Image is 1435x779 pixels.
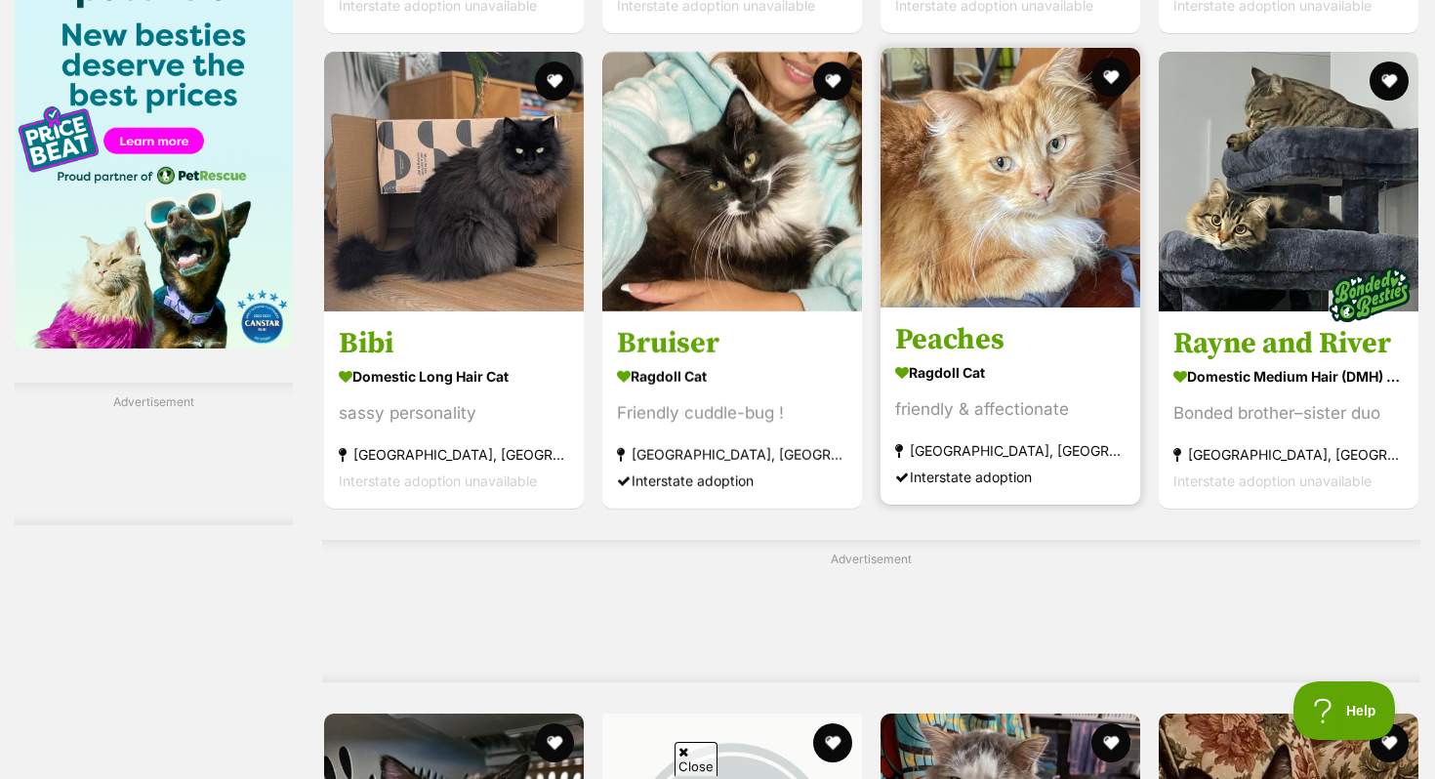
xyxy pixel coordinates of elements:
a: Bibi Domestic Long Hair Cat sassy personality [GEOGRAPHIC_DATA], [GEOGRAPHIC_DATA] Interstate ado... [324,310,584,509]
div: friendly & affectionate [895,396,1126,423]
h3: Bruiser [617,325,847,362]
button: favourite [813,61,852,101]
strong: Domestic Long Hair Cat [339,362,569,390]
button: favourite [1370,723,1409,762]
div: Advertisement [322,540,1420,682]
img: bonded besties [1321,246,1418,344]
a: Peaches Ragdoll Cat friendly & affectionate [GEOGRAPHIC_DATA], [GEOGRAPHIC_DATA] Interstate adoption [881,307,1140,505]
button: favourite [1091,58,1130,97]
a: Rayne and River Domestic Medium Hair (DMH) Cat Bonded brother–sister duo [GEOGRAPHIC_DATA], [GEOG... [1159,310,1418,509]
button: favourite [813,723,852,762]
span: Interstate adoption unavailable [1173,472,1372,489]
div: Friendly cuddle-bug ! [617,400,847,427]
div: Interstate adoption [617,468,847,494]
strong: Domestic Medium Hair (DMH) Cat [1173,362,1404,390]
strong: [GEOGRAPHIC_DATA], [GEOGRAPHIC_DATA] [895,437,1126,464]
img: Bibi - Domestic Long Hair Cat [324,52,584,311]
strong: [GEOGRAPHIC_DATA], [GEOGRAPHIC_DATA] [1173,441,1404,468]
button: favourite [1370,61,1409,101]
button: favourite [1091,723,1130,762]
img: Bruiser - Ragdoll Cat [602,52,862,311]
div: sassy personality [339,400,569,427]
h3: Rayne and River [1173,325,1404,362]
div: Advertisement [15,383,293,525]
iframe: Help Scout Beacon - Open [1293,681,1396,740]
strong: [GEOGRAPHIC_DATA], [GEOGRAPHIC_DATA] [617,441,847,468]
h3: Peaches [895,321,1126,358]
strong: Ragdoll Cat [617,362,847,390]
h3: Bibi [339,325,569,362]
strong: [GEOGRAPHIC_DATA], [GEOGRAPHIC_DATA] [339,441,569,468]
div: Interstate adoption [895,464,1126,490]
a: Bruiser Ragdoll Cat Friendly cuddle-bug ! [GEOGRAPHIC_DATA], [GEOGRAPHIC_DATA] Interstate adoption [602,310,862,509]
button: favourite [535,723,574,762]
button: favourite [535,61,574,101]
span: Interstate adoption unavailable [339,472,537,489]
div: Bonded brother–sister duo [1173,400,1404,427]
img: Peaches - Ragdoll Cat [881,48,1140,307]
strong: Ragdoll Cat [895,358,1126,387]
img: Rayne and River - Domestic Medium Hair (DMH) Cat [1159,52,1418,311]
span: Close [675,742,717,776]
